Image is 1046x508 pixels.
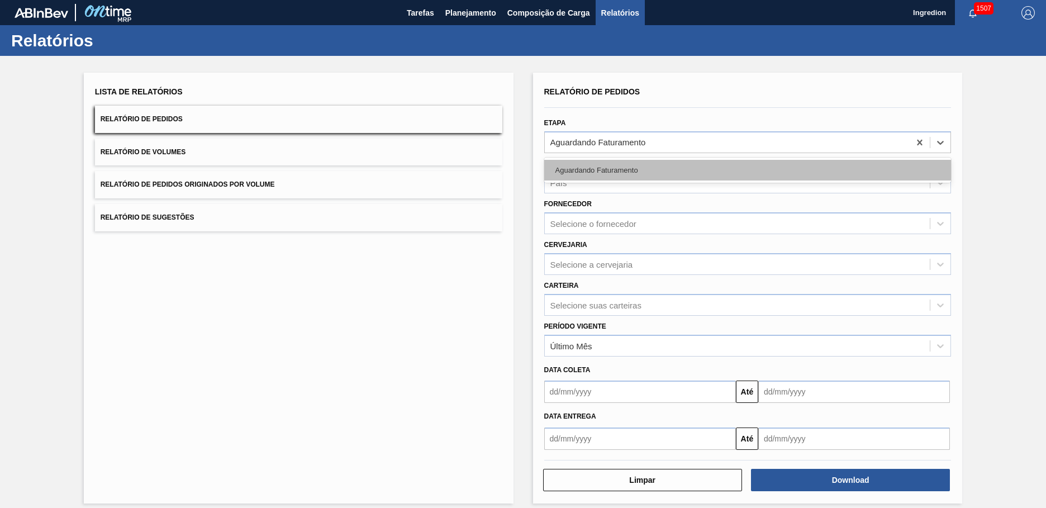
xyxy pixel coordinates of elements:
[550,341,592,350] div: Último Mês
[95,204,502,231] button: Relatório de Sugestões
[101,213,194,221] span: Relatório de Sugestões
[95,171,502,198] button: Relatório de Pedidos Originados por Volume
[550,219,636,229] div: Selecione o fornecedor
[544,381,736,403] input: dd/mm/yyyy
[736,381,758,403] button: Até
[601,6,639,20] span: Relatórios
[95,87,183,96] span: Lista de Relatórios
[736,428,758,450] button: Até
[544,119,566,127] label: Etapa
[544,428,736,450] input: dd/mm/yyyy
[758,428,950,450] input: dd/mm/yyyy
[544,282,579,289] label: Carteira
[11,34,210,47] h1: Relatórios
[751,469,950,491] button: Download
[544,366,591,374] span: Data coleta
[445,6,496,20] span: Planejamento
[95,139,502,166] button: Relatório de Volumes
[544,412,596,420] span: Data entrega
[974,2,993,15] span: 1507
[544,160,952,181] div: Aguardando Faturamento
[543,469,742,491] button: Limpar
[1021,6,1035,20] img: Logout
[15,8,68,18] img: TNhmsLtSVTkK8tSr43FrP2fwEKptu5GPRR3wAAAABJRU5ErkJggg==
[101,148,186,156] span: Relatório de Volumes
[101,115,183,123] span: Relatório de Pedidos
[101,181,275,188] span: Relatório de Pedidos Originados por Volume
[507,6,590,20] span: Composição de Carga
[544,200,592,208] label: Fornecedor
[758,381,950,403] input: dd/mm/yyyy
[550,259,633,269] div: Selecione a cervejaria
[95,106,502,133] button: Relatório de Pedidos
[407,6,434,20] span: Tarefas
[544,322,606,330] label: Período Vigente
[955,5,991,21] button: Notificações
[550,178,567,188] div: País
[544,241,587,249] label: Cervejaria
[544,87,640,96] span: Relatório de Pedidos
[550,300,641,310] div: Selecione suas carteiras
